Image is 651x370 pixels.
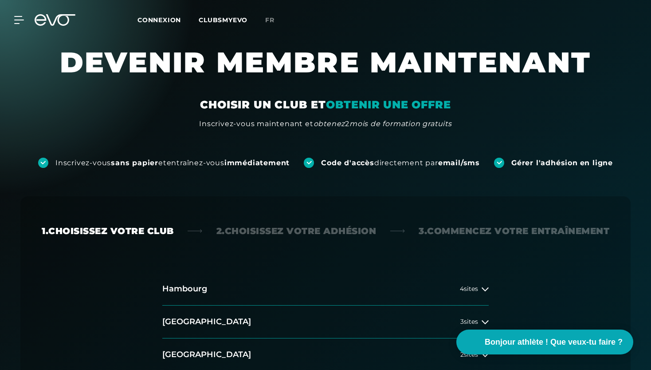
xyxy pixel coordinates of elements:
a: CLUBSMYEVO [199,16,265,24]
button: Hambourg4sites [162,273,489,306]
h2: [GEOGRAPHIC_DATA] [162,349,251,360]
strong: immédiatement [224,159,290,167]
a: FR [265,15,285,25]
div: Inscrivez-vous maintenant et 2 [199,119,452,129]
span: Bonjour athlète ! Que veux-tu faire ? [485,336,623,348]
div: 2. CHOISISSEZ VOTRE ADHÉSION [216,225,376,237]
em: mois de formation gratuits [349,119,452,128]
h1: DEVENIR MEMBRE MAINTENANT [59,44,592,98]
span: 2 sites [460,351,478,358]
span: FR [265,16,275,24]
span: 3 sites [460,318,478,325]
div: CHOISIR UN CLUB ET [200,98,451,112]
em: obtenez [314,119,345,128]
strong: Code d'accès [321,159,374,167]
span: CLUBSMYEVO [199,16,247,24]
h2: Hambourg [162,283,207,294]
button: [GEOGRAPHIC_DATA]3sites [162,306,489,338]
em: OBTENIR UNE OFFRE [326,98,451,111]
strong: en ligne [580,159,613,167]
strong: Gérer l'adhésion [511,159,578,167]
div: 3. COMMENCEZ VOTRE ENTRAÎNEMENT [419,225,609,237]
span: 4 sites [460,286,478,292]
div: directement par [321,158,480,168]
strong: email/sms [438,159,480,167]
strong: sans papier [111,159,158,167]
div: 1. CHOISISSEZ VOTRE CLUB [42,225,174,237]
button: Bonjour athlète ! Que veux-tu faire ? [456,330,633,354]
h2: [GEOGRAPHIC_DATA] [162,316,251,327]
a: CONNEXION [137,16,181,24]
div: Inscrivez-vous et entraînez-vous [55,158,290,168]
